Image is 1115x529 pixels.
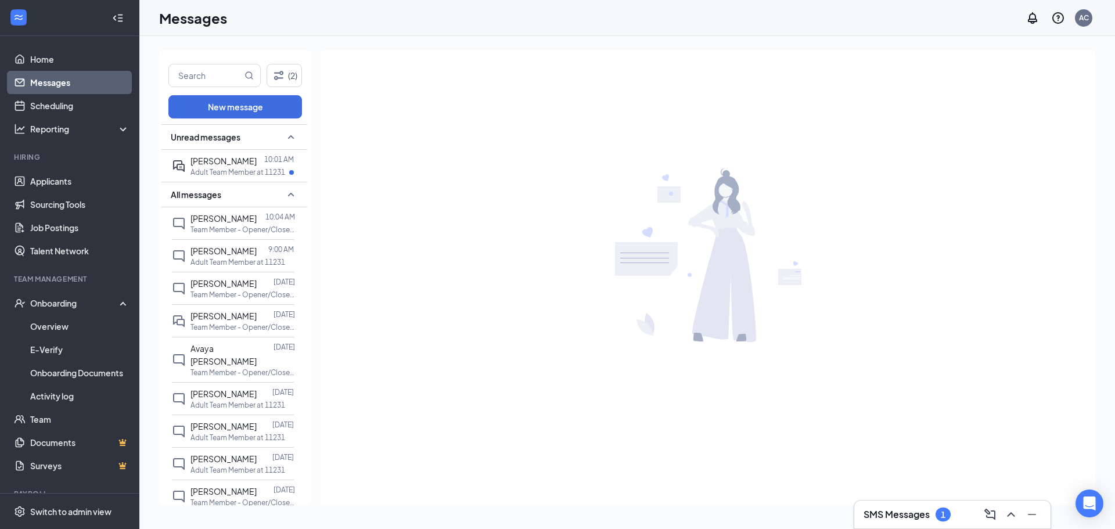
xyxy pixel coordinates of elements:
[864,508,930,521] h3: SMS Messages
[190,343,257,366] span: Avaya [PERSON_NAME]
[190,454,257,464] span: [PERSON_NAME]
[30,123,130,135] div: Reporting
[171,189,221,200] span: All messages
[172,159,186,173] svg: ActiveDoubleChat
[274,342,295,352] p: [DATE]
[172,392,186,406] svg: ChatInactive
[190,257,285,267] p: Adult Team Member at 11231
[190,421,257,431] span: [PERSON_NAME]
[30,239,130,262] a: Talent Network
[272,69,286,82] svg: Filter
[172,314,186,328] svg: DoubleChat
[30,384,130,408] a: Activity log
[1026,11,1040,25] svg: Notifications
[14,506,26,517] svg: Settings
[171,131,240,143] span: Unread messages
[274,310,295,319] p: [DATE]
[272,420,294,430] p: [DATE]
[1002,505,1020,524] button: ChevronUp
[190,400,285,410] p: Adult Team Member at 11231
[1025,508,1039,521] svg: Minimize
[190,167,285,177] p: Adult Team Member at 11231
[274,277,295,287] p: [DATE]
[268,244,294,254] p: 9:00 AM
[30,338,130,361] a: E-Verify
[30,454,130,477] a: SurveysCrown
[190,311,257,321] span: [PERSON_NAME]
[14,274,127,284] div: Team Management
[272,452,294,462] p: [DATE]
[190,290,295,300] p: Team Member - Opener/Closer at 11231
[172,282,186,296] svg: ChatInactive
[172,353,186,367] svg: ChatInactive
[190,156,257,166] span: [PERSON_NAME]
[267,64,302,87] button: Filter (2)
[190,322,295,332] p: Team Member - Opener/Closer at 11231
[14,152,127,162] div: Hiring
[265,212,295,222] p: 10:04 AM
[190,278,257,289] span: [PERSON_NAME]
[30,506,111,517] div: Switch to admin view
[1004,508,1018,521] svg: ChevronUp
[30,431,130,454] a: DocumentsCrown
[272,387,294,397] p: [DATE]
[112,12,124,24] svg: Collapse
[172,249,186,263] svg: ChatInactive
[30,71,130,94] a: Messages
[190,433,285,442] p: Adult Team Member at 11231
[264,154,294,164] p: 10:01 AM
[190,225,295,235] p: Team Member - Opener/Closer at 11231
[30,361,130,384] a: Onboarding Documents
[274,485,295,495] p: [DATE]
[190,498,295,508] p: Team Member - Opener/Closer at 11231
[30,48,130,71] a: Home
[172,424,186,438] svg: ChatInactive
[30,297,120,309] div: Onboarding
[159,8,227,28] h1: Messages
[172,490,186,503] svg: ChatInactive
[169,64,242,87] input: Search
[190,246,257,256] span: [PERSON_NAME]
[284,188,298,201] svg: SmallChevronUp
[30,170,130,193] a: Applicants
[190,486,257,496] span: [PERSON_NAME]
[983,508,997,521] svg: ComposeMessage
[1051,11,1065,25] svg: QuestionInfo
[30,216,130,239] a: Job Postings
[172,217,186,231] svg: ChatInactive
[30,193,130,216] a: Sourcing Tools
[14,489,127,499] div: Payroll
[190,213,257,224] span: [PERSON_NAME]
[14,123,26,135] svg: Analysis
[13,12,24,23] svg: WorkstreamLogo
[30,408,130,431] a: Team
[190,465,285,475] p: Adult Team Member at 11231
[168,95,302,118] button: New message
[1079,13,1089,23] div: AC
[941,510,945,520] div: 1
[190,368,295,377] p: Team Member - Opener/Closer at 11231
[172,457,186,471] svg: ChatInactive
[1023,505,1041,524] button: Minimize
[981,505,999,524] button: ComposeMessage
[30,94,130,117] a: Scheduling
[284,130,298,144] svg: SmallChevronUp
[30,315,130,338] a: Overview
[1076,490,1103,517] div: Open Intercom Messenger
[190,388,257,399] span: [PERSON_NAME]
[14,297,26,309] svg: UserCheck
[244,71,254,80] svg: MagnifyingGlass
